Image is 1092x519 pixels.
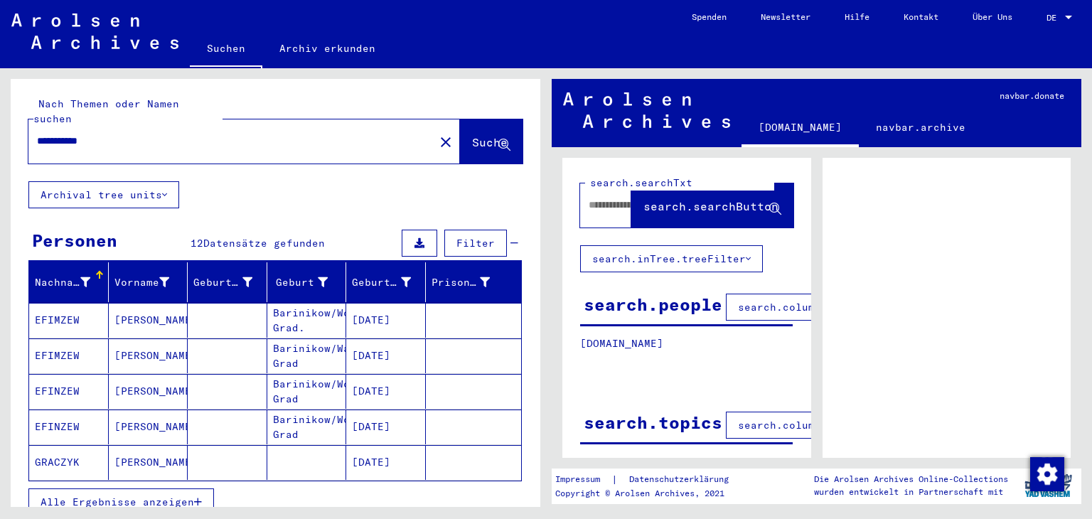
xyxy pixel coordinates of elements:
button: search.inTree.treeFilter [580,245,763,272]
mat-cell: EFIMZEW [29,338,109,373]
div: Prisoner # [432,271,508,294]
mat-cell: [PERSON_NAME] [109,338,188,373]
mat-cell: Barinikow/Woroschilow-Grad. [267,303,347,338]
div: Geburtsname [193,275,252,290]
mat-cell: EFIMZEW [29,303,109,338]
mat-label: Nach Themen oder Namen suchen [33,97,179,125]
span: search.searchButton [643,199,778,213]
mat-header-cell: Nachname [29,262,109,302]
mat-cell: [PERSON_NAME] [109,374,188,409]
div: search.topics [584,410,722,435]
mat-cell: [DATE] [346,303,426,338]
button: search.columnFilter.filter [726,294,916,321]
mat-header-cell: Geburtsdatum [346,262,426,302]
div: Prisoner # [432,275,491,290]
button: search.searchButton [631,183,793,228]
span: search.columnFilter.filter [738,419,904,432]
a: Datenschutzerklärung [618,472,746,487]
mat-cell: GRACZYK [29,445,109,480]
a: [DOMAIN_NAME] [742,110,859,147]
mat-cell: Barinikow/Woroschilow-Grad [267,374,347,409]
span: DE [1046,13,1062,23]
span: search.columnFilter.filter [738,301,904,314]
p: Copyright © Arolsen Archives, 2021 [555,487,746,500]
button: Archival tree units [28,181,179,208]
div: Vorname [114,275,170,290]
mat-cell: Barinikow/Woroschilow-Grad [267,410,347,444]
div: Nachname [35,271,108,294]
button: Alle Ergebnisse anzeigen [28,488,214,515]
div: | [555,472,746,487]
mat-cell: Barinikow/Waroschilow-Grad [267,338,347,373]
span: Datensätze gefunden [203,237,325,250]
mat-cell: [DATE] [346,410,426,444]
button: search.columnFilter.filter [726,412,916,439]
p: wurden entwickelt in Partnerschaft mit [814,486,1008,498]
img: Arolsen_neg.svg [11,14,178,49]
mat-cell: [PERSON_NAME] [109,410,188,444]
p: search.topicsGrid.help-1 search.topicsGrid.help-2 search.topicsGrid.manually. [580,454,793,499]
mat-cell: EFINZEW [29,410,109,444]
mat-header-cell: Prisoner # [426,262,522,302]
div: Geburt‏ [273,275,328,290]
button: Suche [460,119,523,164]
img: yv_logo.png [1022,468,1075,503]
mat-header-cell: Geburtsname [188,262,267,302]
p: [DOMAIN_NAME] [580,336,793,351]
mat-icon: close [437,134,454,151]
a: navbar.archive [859,110,983,144]
span: Alle Ergebnisse anzeigen [41,496,194,508]
a: Archiv erkunden [262,31,392,65]
a: navbar.donate [983,79,1081,113]
a: Suchen [190,31,262,68]
div: Vorname [114,271,188,294]
div: Geburtsdatum [352,275,411,290]
span: Suche [472,135,508,149]
mat-label: search.searchTxt [590,176,692,189]
a: Impressum [555,472,611,487]
div: Geburtsdatum [352,271,429,294]
button: Clear [432,127,460,156]
div: Geburtsname [193,271,270,294]
div: Geburt‏ [273,271,346,294]
span: Filter [456,237,495,250]
span: 12 [191,237,203,250]
mat-cell: [PERSON_NAME] [109,445,188,480]
img: Zustimmung ändern [1030,457,1064,491]
img: Arolsen_neg.svg [563,92,730,128]
mat-cell: EFINZEW [29,374,109,409]
div: Nachname [35,275,90,290]
mat-cell: [DATE] [346,374,426,409]
mat-cell: [DATE] [346,338,426,373]
div: search.people [584,291,722,317]
mat-cell: [PERSON_NAME] [109,303,188,338]
p: Die Arolsen Archives Online-Collections [814,473,1008,486]
mat-header-cell: Geburt‏ [267,262,347,302]
div: Personen [32,228,117,253]
button: Filter [444,230,507,257]
div: Zustimmung ändern [1029,456,1064,491]
mat-header-cell: Vorname [109,262,188,302]
mat-cell: [DATE] [346,445,426,480]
